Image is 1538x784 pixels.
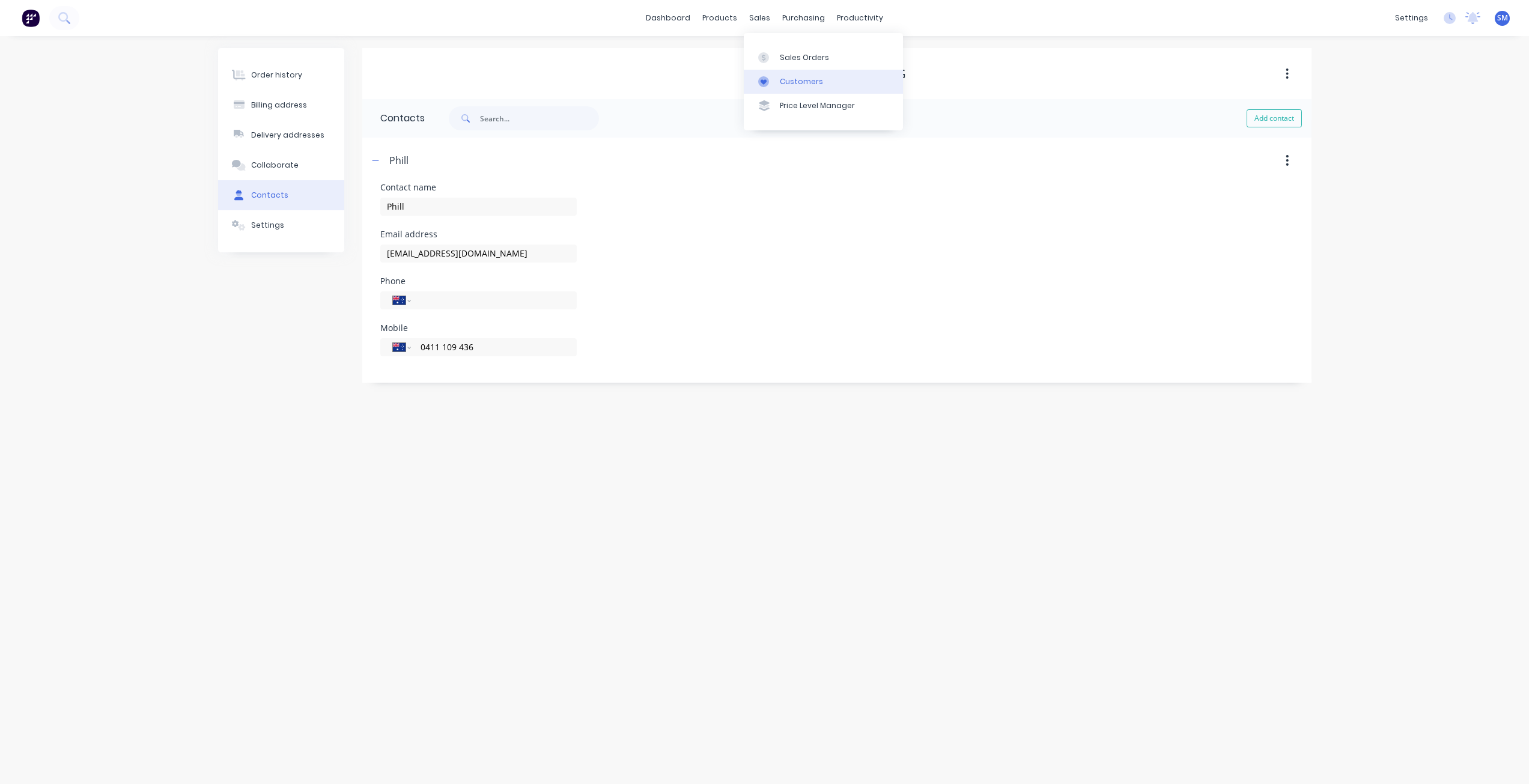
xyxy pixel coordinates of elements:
[744,70,903,94] a: Customers
[480,106,599,130] input: Search...
[218,210,344,240] button: Settings
[776,9,831,27] div: purchasing
[389,153,409,168] div: Phill
[380,183,577,192] div: Contact name
[696,9,743,27] div: products
[22,9,40,27] img: Factory
[251,100,307,111] div: Billing address
[831,9,889,27] div: productivity
[1497,13,1508,23] span: SM
[218,180,344,210] button: Contacts
[362,99,425,138] div: Contacts
[743,9,776,27] div: sales
[1389,9,1434,27] div: settings
[218,60,344,90] button: Order history
[251,190,288,201] div: Contacts
[218,90,344,120] button: Billing address
[780,76,823,87] div: Customers
[218,150,344,180] button: Collaborate
[780,52,829,63] div: Sales Orders
[251,160,299,171] div: Collaborate
[380,230,577,239] div: Email address
[251,130,324,141] div: Delivery addresses
[640,9,696,27] a: dashboard
[380,324,577,332] div: Mobile
[744,94,903,118] a: Price Level Manager
[780,100,855,111] div: Price Level Manager
[1247,109,1302,127] button: Add contact
[380,277,577,285] div: Phone
[744,45,903,69] a: Sales Orders
[251,70,302,81] div: Order history
[251,220,284,231] div: Settings
[218,120,344,150] button: Delivery addresses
